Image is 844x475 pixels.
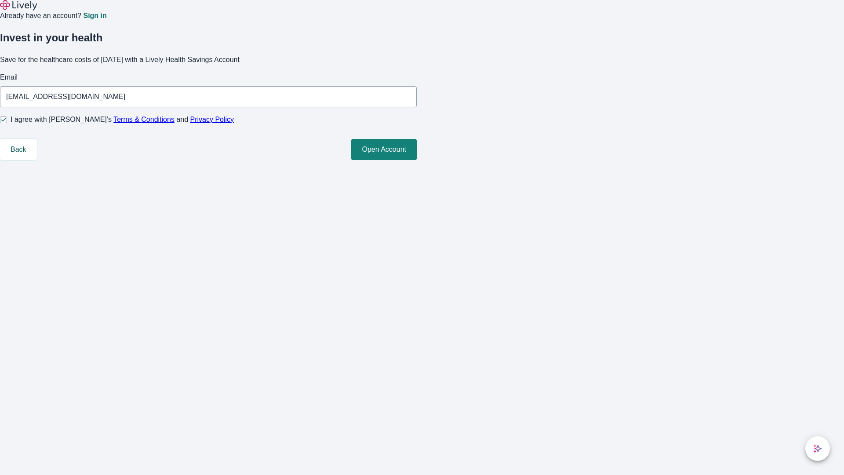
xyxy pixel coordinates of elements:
svg: Lively AI Assistant [813,444,822,453]
button: chat [805,436,830,461]
a: Sign in [83,12,106,19]
a: Terms & Conditions [113,116,175,123]
button: Open Account [351,139,417,160]
span: I agree with [PERSON_NAME]’s and [11,114,234,125]
a: Privacy Policy [190,116,234,123]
